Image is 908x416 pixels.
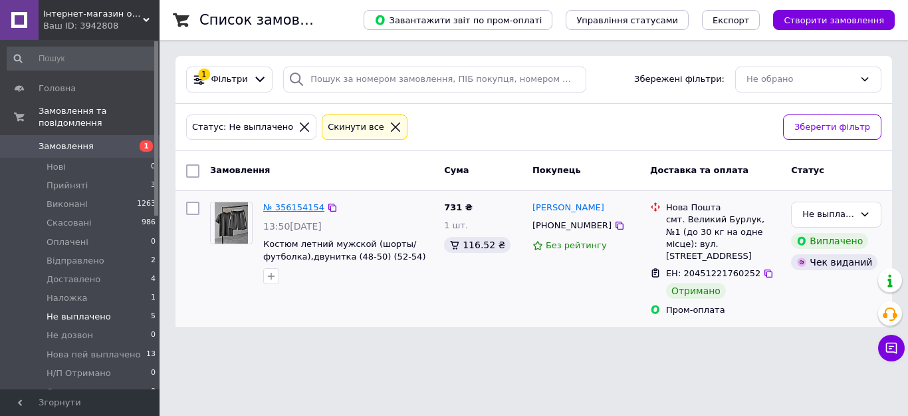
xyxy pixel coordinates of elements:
span: Доставка та оплата [650,165,748,175]
button: Експорт [702,10,760,30]
span: Без рейтингу [546,240,607,250]
a: № 356154154 [263,202,324,212]
span: Статус [791,165,824,175]
span: Замовлення та повідомлення [39,105,160,129]
span: 1263 [137,198,156,210]
div: Cкинути все [325,120,387,134]
div: Виплачено [791,233,868,249]
span: Фільтри [211,73,248,86]
div: Нова Пошта [666,202,780,214]
span: Оплачені [47,236,88,248]
span: 4 [151,274,156,286]
input: Пошук [7,47,157,71]
div: [PHONE_NUMBER] [530,217,614,234]
span: Замовлення [39,140,94,152]
span: Інтернет-магазин одягу «Веспер» [43,8,143,20]
div: Чек виданий [791,254,877,270]
span: Скасовані [47,217,92,229]
span: Не дозвон [47,329,93,341]
span: ЕН: 20451221760252 [666,268,760,278]
span: 986 [142,217,156,229]
div: Не выплачено [802,208,854,222]
span: Нові [47,161,66,173]
button: Чат з покупцем [878,335,905,361]
a: [PERSON_NAME] [532,202,604,214]
a: Фото товару [210,202,253,244]
div: Отримано [666,283,726,299]
span: 1 [151,292,156,304]
span: Експорт [713,15,750,25]
span: 3 [151,180,156,192]
input: Пошук за номером замовлення, ПІБ покупця, номером телефону, Email, номером накладної [283,67,586,93]
div: 116.52 ₴ [444,237,511,253]
span: Створити замовлення [784,15,884,25]
div: смт. Великий Бурлук, №1 (до 30 кг на одне місце): вул. [STREET_ADDRESS] [666,214,780,262]
span: Наложка [47,292,88,304]
span: 0 [151,386,156,398]
span: Управління статусами [576,15,678,25]
button: Зберегти фільтр [783,114,881,140]
a: Створити замовлення [760,15,895,25]
span: 0 [151,329,156,341]
span: Cума [444,165,469,175]
span: Доставлено [47,274,100,286]
button: Управління статусами [566,10,689,30]
span: 0 [151,236,156,248]
button: Створити замовлення [773,10,895,30]
span: 13:50[DATE] [263,221,322,232]
span: 731 ₴ [444,202,473,212]
button: Завантажити звіт по пром-оплаті [364,10,552,30]
a: Костюм летний мужской (шорты/футболка),двунитка (48-50) (52-54) беж1364-1738 Графит, 52-54 [263,239,429,274]
div: 1 [198,69,210,81]
span: 0 [151,367,156,379]
span: Завантажити звіт по пром-оплаті [374,14,542,26]
div: Не обрано [746,73,854,87]
div: Статус: Не выплачено [189,120,296,134]
span: Замовлення [210,165,270,175]
span: Нова пей выплачено [47,349,140,361]
span: Головна [39,83,76,95]
span: Покупець [532,165,581,175]
span: 5 [151,311,156,323]
span: Зберегти фільтр [794,120,870,134]
span: 2 [151,255,156,267]
div: Пром-оплата [666,304,780,316]
h1: Список замовлень [199,12,334,28]
span: Збережені фільтри: [634,73,725,86]
span: 0 [151,161,156,173]
span: Відправлено [47,255,104,267]
span: Отправил скриншот [47,386,139,398]
span: 1 шт. [444,220,468,230]
span: 1 [140,140,153,152]
span: Н/П Отримано [47,367,111,379]
img: Фото товару [215,202,248,244]
span: Не выплачено [47,311,111,323]
div: Ваш ID: 3942808 [43,20,160,32]
span: 13 [146,349,156,361]
span: Прийняті [47,180,88,192]
span: Виконані [47,198,88,210]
